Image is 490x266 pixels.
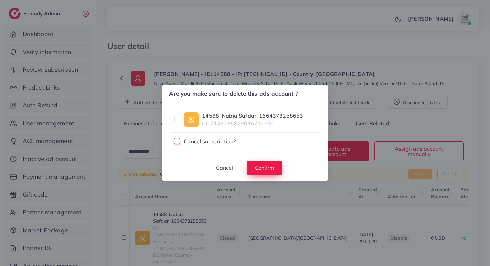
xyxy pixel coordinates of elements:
[208,161,241,175] button: Cancel
[202,120,303,127] span: ID: 7148285829016731650
[202,112,303,120] a: 14588_Nabia Safdar_1664373258653
[169,90,298,98] h5: Are you make sure to delete this ads account ?
[184,112,199,127] img: ic-ad-info.7fc67b75.svg
[255,164,274,171] span: Confirm
[184,138,236,145] span: Cancel subscription?
[247,161,282,175] button: Confirm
